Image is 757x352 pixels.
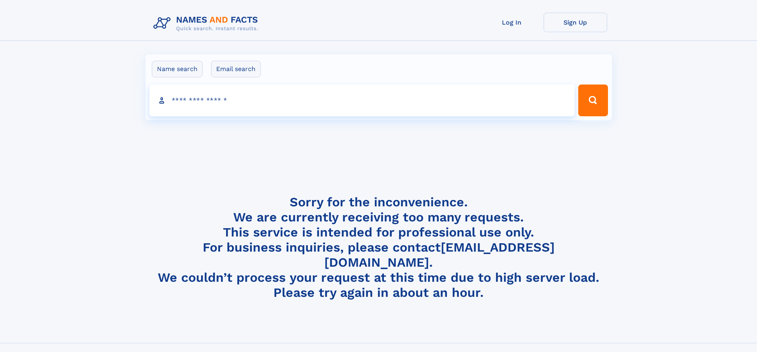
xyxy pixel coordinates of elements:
[544,13,607,32] a: Sign Up
[150,194,607,300] h4: Sorry for the inconvenience. We are currently receiving too many requests. This service is intend...
[152,61,203,77] label: Name search
[480,13,544,32] a: Log In
[149,85,575,116] input: search input
[324,240,555,270] a: [EMAIL_ADDRESS][DOMAIN_NAME]
[578,85,608,116] button: Search Button
[211,61,261,77] label: Email search
[150,13,265,34] img: Logo Names and Facts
